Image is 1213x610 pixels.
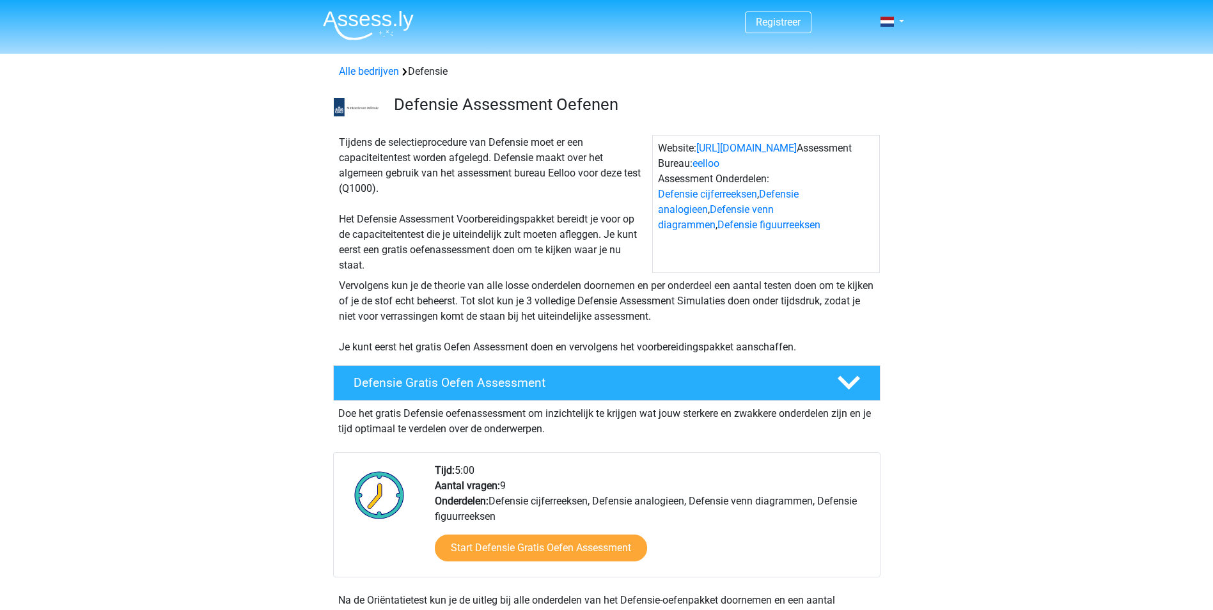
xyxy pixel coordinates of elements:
[435,464,455,476] b: Tijd:
[354,375,817,390] h4: Defensie Gratis Oefen Assessment
[652,135,880,273] div: Website: Assessment Bureau: Assessment Onderdelen: , , ,
[323,10,414,40] img: Assessly
[658,203,774,231] a: Defensie venn diagrammen
[334,135,652,273] div: Tijdens de selectieprocedure van Defensie moet er een capaciteitentest worden afgelegd. Defensie ...
[333,401,880,437] div: Doe het gratis Defensie oefenassessment om inzichtelijk te krijgen wat jouw sterkere en zwakkere ...
[347,463,412,527] img: Klok
[394,95,870,114] h3: Defensie Assessment Oefenen
[328,365,886,401] a: Defensie Gratis Oefen Assessment
[693,157,719,169] a: eelloo
[658,188,799,215] a: Defensie analogieen
[334,278,880,355] div: Vervolgens kun je de theorie van alle losse onderdelen doornemen en per onderdeel een aantal test...
[435,480,500,492] b: Aantal vragen:
[658,188,757,200] a: Defensie cijferreeksen
[756,16,801,28] a: Registreer
[334,64,880,79] div: Defensie
[717,219,820,231] a: Defensie figuurreeksen
[425,463,879,577] div: 5:00 9 Defensie cijferreeksen, Defensie analogieen, Defensie venn diagrammen, Defensie figuurreeksen
[435,495,489,507] b: Onderdelen:
[435,535,647,561] a: Start Defensie Gratis Oefen Assessment
[339,65,399,77] a: Alle bedrijven
[696,142,797,154] a: [URL][DOMAIN_NAME]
